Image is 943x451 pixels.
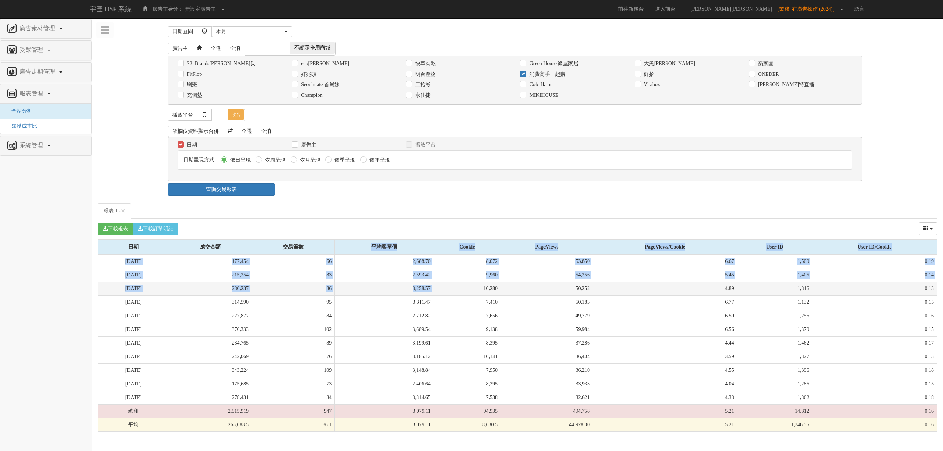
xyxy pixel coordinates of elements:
[206,43,226,54] a: 全選
[6,23,86,35] a: 廣告素材管理
[299,81,340,88] label: Seoulmate 首爾妹
[252,268,334,282] td: 83
[252,323,334,336] td: 102
[593,377,737,391] td: 4.04
[737,336,812,350] td: 1,462
[593,295,737,309] td: 6.77
[777,6,838,12] span: [業務_有廣告操作 (2024)]
[501,363,593,377] td: 36,210
[501,336,593,350] td: 37,286
[168,183,275,196] a: 查詢交易報表
[642,81,660,88] label: Vitabox
[756,71,779,78] label: ONEDER
[593,418,737,431] td: 5.21
[185,81,197,88] label: 刷樂
[252,295,334,309] td: 95
[413,141,436,149] label: 播放平台
[434,282,501,295] td: 10,280
[737,295,812,309] td: 1,132
[169,255,252,268] td: 177,454
[256,126,276,137] a: 全消
[812,240,937,254] div: User ID/Cookie
[527,81,551,88] label: Cole Haan
[434,350,501,363] td: 10,141
[919,222,938,235] div: Columns
[252,336,334,350] td: 89
[737,404,812,418] td: 14,812
[756,81,814,88] label: [PERSON_NAME]特直播
[98,309,169,323] td: [DATE]
[527,60,578,67] label: Green House 綠屋家居
[756,60,774,67] label: 新家園
[434,377,501,391] td: 8,395
[225,43,245,54] a: 全消
[98,391,169,404] td: [DATE]
[335,268,434,282] td: 2,593.42
[252,391,334,404] td: 84
[812,404,937,418] td: 0.16
[737,350,812,363] td: 1,327
[98,203,131,219] a: 報表 1 -
[169,282,252,295] td: 280,237
[98,418,169,431] td: 平均
[335,363,434,377] td: 3,148.84
[501,255,593,268] td: 53,850
[133,223,178,235] button: 下載訂單明細
[18,142,47,148] span: 系統管理
[434,240,501,254] div: Cookie
[299,60,349,67] label: eco[PERSON_NAME]
[335,240,434,254] div: 平均客單價
[335,418,434,431] td: 3,079.11
[737,240,812,254] div: User ID
[737,309,812,323] td: 1,256
[501,240,593,254] div: PageViews
[169,418,252,431] td: 265,083.5
[237,126,257,137] a: 全選
[252,350,334,363] td: 76
[169,336,252,350] td: 284,765
[252,255,334,268] td: 66
[737,391,812,404] td: 1,362
[185,6,216,12] span: 無設定廣告主
[335,255,434,268] td: 2,688.70
[737,363,812,377] td: 1,396
[335,282,434,295] td: 3,258.57
[228,156,251,164] label: 依日呈現
[335,309,434,323] td: 2,712.82
[335,391,434,404] td: 3,314.65
[737,255,812,268] td: 1,500
[335,336,434,350] td: 3,199.61
[185,60,256,67] label: S2_Brands[PERSON_NAME]氏
[6,88,86,100] a: 報表管理
[169,391,252,404] td: 278,431
[501,282,593,295] td: 50,252
[812,391,937,404] td: 0.18
[593,391,737,404] td: 4.33
[335,323,434,336] td: 3,689.54
[290,42,335,54] span: 不顯示停用商城
[413,81,431,88] label: 二拾衫
[593,350,737,363] td: 3.59
[98,268,169,282] td: [DATE]
[413,92,431,99] label: 永佳捷
[812,255,937,268] td: 0.19
[6,108,32,114] span: 全站分析
[299,92,322,99] label: Champion
[737,377,812,391] td: 1,286
[153,6,183,12] span: 廣告主身分：
[98,295,169,309] td: [DATE]
[434,363,501,377] td: 7,950
[812,363,937,377] td: 0.18
[6,140,86,152] a: 系統管理
[6,123,37,129] span: 媒體成本比
[812,268,937,282] td: 0.14
[501,268,593,282] td: 54,256
[216,28,283,35] div: 本月
[121,207,125,215] span: ×
[737,268,812,282] td: 1,405
[185,141,197,149] label: 日期
[335,295,434,309] td: 3,311.47
[98,363,169,377] td: [DATE]
[812,295,937,309] td: 0.15
[501,404,593,418] td: 494,758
